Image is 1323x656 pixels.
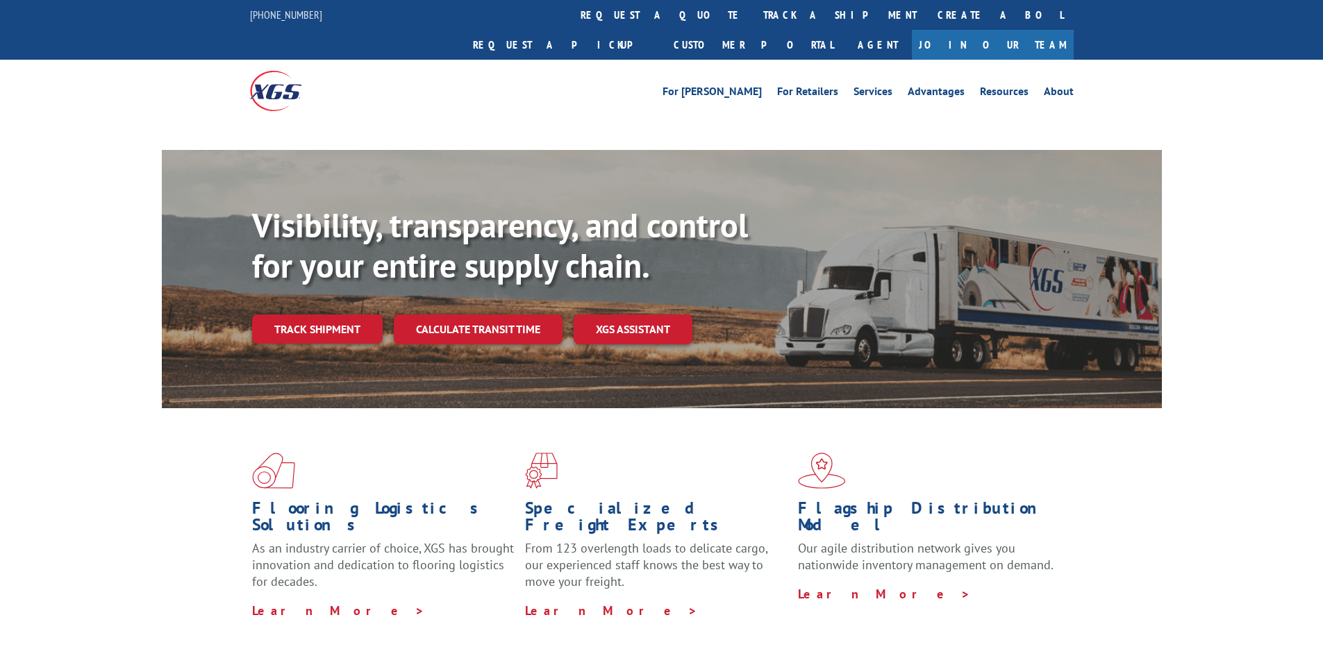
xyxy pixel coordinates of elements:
a: XGS ASSISTANT [574,314,692,344]
a: Customer Portal [663,30,844,60]
a: Learn More > [252,603,425,619]
a: For [PERSON_NAME] [663,86,762,101]
a: For Retailers [777,86,838,101]
a: About [1044,86,1074,101]
a: Calculate transit time [394,314,563,344]
h1: Flagship Distribution Model [798,500,1060,540]
a: Track shipment [252,314,383,344]
a: [PHONE_NUMBER] [250,8,322,22]
h1: Specialized Freight Experts [525,500,788,540]
a: Resources [980,86,1029,101]
a: Services [854,86,892,101]
a: Request a pickup [463,30,663,60]
span: Our agile distribution network gives you nationwide inventory management on demand. [798,540,1054,573]
img: xgs-icon-total-supply-chain-intelligence-red [252,453,295,489]
a: Learn More > [525,603,698,619]
b: Visibility, transparency, and control for your entire supply chain. [252,203,748,287]
img: xgs-icon-flagship-distribution-model-red [798,453,846,489]
p: From 123 overlength loads to delicate cargo, our experienced staff knows the best way to move you... [525,540,788,602]
img: xgs-icon-focused-on-flooring-red [525,453,558,489]
a: Learn More > [798,586,971,602]
a: Join Our Team [912,30,1074,60]
span: As an industry carrier of choice, XGS has brought innovation and dedication to flooring logistics... [252,540,514,589]
a: Agent [844,30,912,60]
a: Advantages [908,86,965,101]
h1: Flooring Logistics Solutions [252,500,515,540]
